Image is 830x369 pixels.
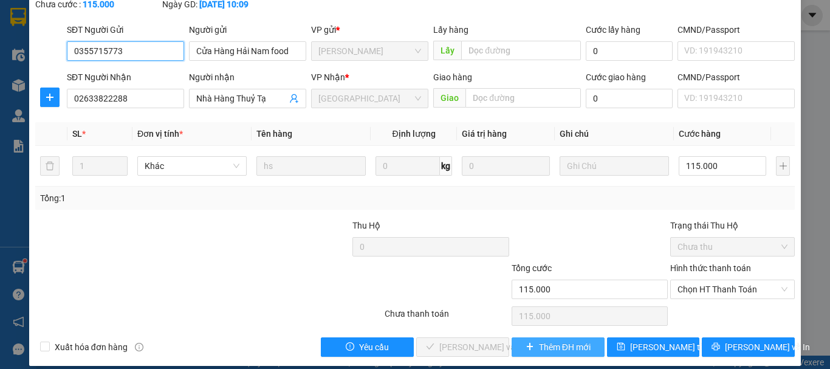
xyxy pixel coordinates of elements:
span: [PERSON_NAME] thay đổi [630,340,727,354]
span: Giao hàng [433,72,472,82]
div: SĐT Người Gửi [67,23,184,36]
span: Gửi: [10,10,29,23]
div: CMND/Passport [677,23,795,36]
span: Lấy [433,41,461,60]
span: info-circle [135,343,143,351]
input: Dọc đường [465,88,581,108]
input: 0 [462,156,549,176]
span: Giao [433,88,465,108]
span: Đơn vị tính [137,129,183,139]
span: printer [712,342,720,352]
input: Dọc đường [461,41,581,60]
div: CMND/Passport [677,71,795,84]
span: Thêm ĐH mới [539,340,591,354]
span: Chưa thu [677,238,787,256]
span: Khác [145,157,239,175]
button: save[PERSON_NAME] thay đổi [607,337,700,357]
span: save [617,342,625,352]
span: Xuất hóa đơn hàng [50,340,132,354]
span: Tên hàng [256,129,292,139]
div: huy [116,38,239,52]
div: Tổng: 1 [40,191,321,205]
div: [GEOGRAPHIC_DATA] [116,10,239,38]
input: Cước giao hàng [586,89,673,108]
span: exclamation-circle [346,342,354,352]
div: VP gửi [311,23,428,36]
span: Định lượng [392,129,435,139]
span: Nhận: [116,10,145,23]
span: Tổng cước [512,263,552,273]
div: 0937050486 [10,38,108,55]
div: Chưa thanh toán [383,307,510,328]
div: [PERSON_NAME] [10,10,108,38]
span: Lấy hàng [433,25,468,35]
label: Cước lấy hàng [586,25,640,35]
span: Thu Hộ [352,221,380,230]
button: check[PERSON_NAME] và Giao hàng [416,337,509,357]
div: Trạng thái Thu Hộ [670,219,795,232]
input: Cước lấy hàng [586,41,673,61]
label: Cước giao hàng [586,72,646,82]
button: exclamation-circleYêu cầu [321,337,414,357]
input: Ghi Chú [560,156,669,176]
span: plus [41,92,59,102]
div: 30.000 [9,77,109,91]
button: printer[PERSON_NAME] và In [702,337,795,357]
span: VP Nhận [311,72,345,82]
button: plus [776,156,790,176]
input: VD: Bàn, Ghế [256,156,366,176]
div: Người nhận [189,71,306,84]
span: Cước hàng [679,129,721,139]
span: CƯỚC RỒI : [9,78,67,91]
span: user-add [289,94,299,103]
div: 0918022351 [116,52,239,69]
span: Chọn HT Thanh Toán [677,280,787,298]
label: Hình thức thanh toán [670,263,751,273]
span: SL [72,129,82,139]
div: Người gửi [189,23,306,36]
button: plus [40,88,60,107]
span: kg [440,156,452,176]
span: Đà Lạt [318,89,421,108]
th: Ghi chú [555,122,674,146]
span: Phan Thiết [318,42,421,60]
button: plusThêm ĐH mới [512,337,605,357]
span: plus [526,342,534,352]
span: [PERSON_NAME] và In [725,340,810,354]
span: Giá trị hàng [462,129,507,139]
button: delete [40,156,60,176]
span: Yêu cầu [359,340,389,354]
div: SĐT Người Nhận [67,71,184,84]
